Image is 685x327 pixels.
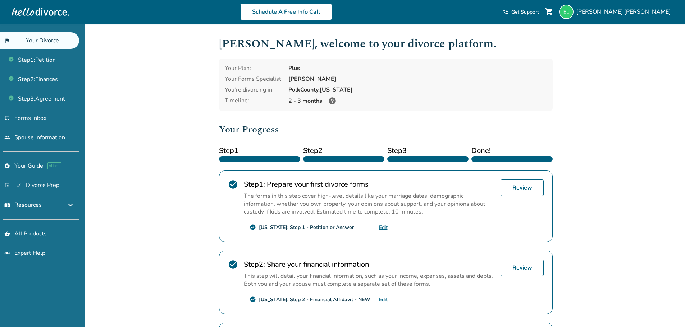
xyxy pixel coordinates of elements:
[219,122,553,137] h2: Your Progress
[4,135,10,140] span: people
[244,260,265,269] strong: Step 2 :
[244,192,495,216] p: The forms in this step cover high-level details like your marriage dates, demographic information...
[545,8,553,16] span: shopping_cart
[225,64,283,72] div: Your Plan:
[503,9,539,15] a: phone_in_talkGet Support
[576,8,673,16] span: [PERSON_NAME] [PERSON_NAME]
[649,293,685,327] iframe: Chat Widget
[559,5,574,19] img: lizlinares00@gmail.com
[225,75,283,83] div: Your Forms Specialist:
[501,179,544,196] a: Review
[4,202,10,208] span: menu_book
[219,35,553,53] h1: [PERSON_NAME] , welcome to your divorce platform.
[4,38,22,43] span: flag_2
[259,296,370,303] div: [US_STATE]: Step 2 - Financial Affidavit - NEW
[14,114,46,122] span: Forms Inbox
[471,145,553,156] span: Done!
[501,260,544,276] a: Review
[288,97,547,105] div: 2 - 3 months
[303,145,384,156] span: Step 2
[387,145,469,156] span: Step 3
[244,179,265,189] strong: Step 1 :
[4,250,10,256] span: groups
[244,272,495,288] p: This step will detail your financial information, such as your income, expenses, assets and debts...
[66,201,75,209] span: expand_more
[240,4,332,20] a: Schedule A Free Info Call
[244,179,495,189] h2: Prepare your first divorce forms
[4,163,10,169] span: explore
[259,224,354,231] div: [US_STATE]: Step 1 - Petition or Answer
[4,182,22,188] span: list_alt_check
[4,231,10,237] span: shopping_basket
[47,162,61,169] span: AI beta
[228,179,238,190] span: check_circle
[225,86,283,94] div: You're divorcing in:
[244,260,495,269] h2: Share your financial information
[288,64,547,72] div: Plus
[379,296,388,303] a: Edit
[379,224,388,231] a: Edit
[219,145,300,156] span: Step 1
[250,224,256,230] span: check_circle
[4,201,42,209] span: Resources
[503,9,508,15] span: phone_in_talk
[511,9,539,15] span: Get Support
[250,296,256,303] span: check_circle
[4,115,10,121] span: inbox
[225,97,283,105] div: Timeline:
[288,75,547,83] div: [PERSON_NAME]
[288,86,547,94] div: Polk County, [US_STATE]
[228,260,238,270] span: check_circle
